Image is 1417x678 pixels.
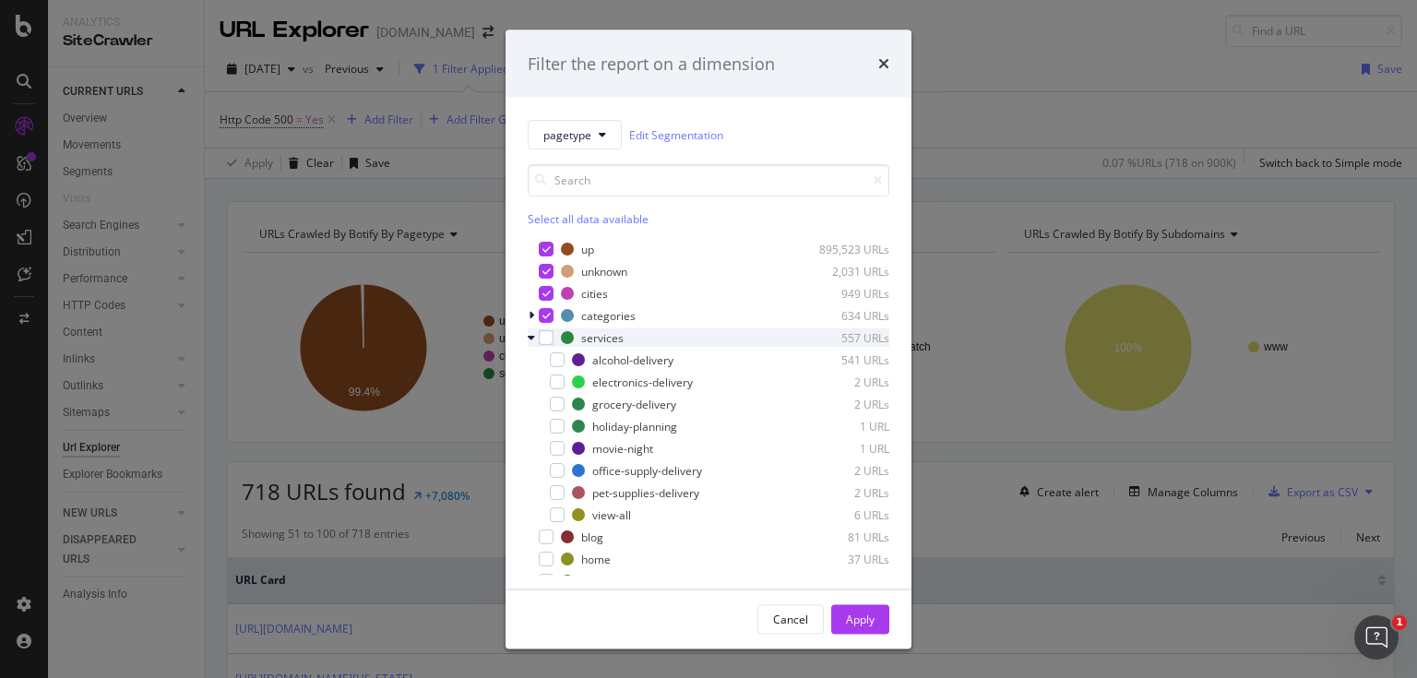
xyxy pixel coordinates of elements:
[581,529,603,544] div: blog
[581,307,636,323] div: categories
[799,351,889,367] div: 541 URLs
[773,611,808,626] div: Cancel
[581,241,594,256] div: up
[581,329,624,345] div: services
[592,484,699,500] div: pet-supplies-delivery
[757,604,824,634] button: Cancel
[581,551,611,566] div: home
[629,125,723,144] a: Edit Segmentation
[1354,615,1399,660] iframe: Intercom live chat
[878,52,889,76] div: times
[799,484,889,500] div: 2 URLs
[799,462,889,478] div: 2 URLs
[592,396,676,411] div: grocery-delivery
[799,329,889,345] div: 557 URLs
[799,440,889,456] div: 1 URL
[799,529,889,544] div: 81 URLs
[528,120,622,149] button: pagetype
[528,52,775,76] div: Filter the report on a dimension
[506,30,911,648] div: modal
[799,396,889,411] div: 2 URLs
[543,126,591,142] span: pagetype
[581,573,613,589] div: stores
[799,573,889,589] div: 21 URLs
[799,418,889,434] div: 1 URL
[799,551,889,566] div: 37 URLs
[846,611,875,626] div: Apply
[799,307,889,323] div: 634 URLs
[1392,615,1407,630] span: 1
[799,241,889,256] div: 895,523 URLs
[528,211,889,227] div: Select all data available
[581,263,627,279] div: unknown
[799,374,889,389] div: 2 URLs
[799,285,889,301] div: 949 URLs
[799,506,889,522] div: 6 URLs
[831,604,889,634] button: Apply
[592,374,693,389] div: electronics-delivery
[592,351,673,367] div: alcohol-delivery
[592,440,653,456] div: movie-night
[592,418,677,434] div: holiday-planning
[528,164,889,196] input: Search
[799,263,889,279] div: 2,031 URLs
[581,285,608,301] div: cities
[592,462,702,478] div: office-supply-delivery
[592,506,631,522] div: view-all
